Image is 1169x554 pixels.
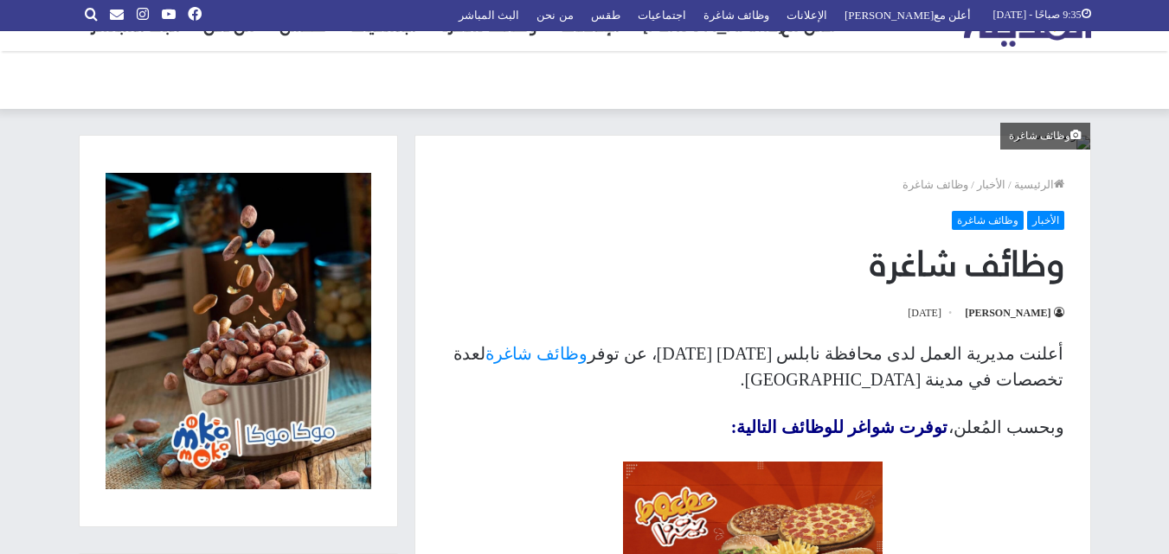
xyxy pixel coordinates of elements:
em: / [1008,178,1012,191]
p: أعلنت مديرية العمل لدى محافظة نابلس [DATE] [DATE]، عن توفر لعدة تخصصات في مدينة [GEOGRAPHIC_DATA]. [441,341,1064,392]
strong: توفرت شواغر للوظائف التالية: [731,417,948,436]
a: الأخبار [977,178,1005,191]
a: وظائف شاغرة [485,344,588,363]
span: وظائف شاغرة [902,178,968,191]
em: / [971,178,974,191]
a: وظائف شاغرة [952,211,1024,230]
p: وبحسب المُعلن، [441,414,1064,440]
a: الرئيسية [1014,178,1064,191]
h1: وظائف شاغرة [441,239,1064,289]
a: [PERSON_NAME] [965,307,1063,319]
a: الأخبار [1027,211,1064,230]
span: [DATE] [908,302,954,323]
figcaption: وظائف شاغرة [1000,123,1090,150]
